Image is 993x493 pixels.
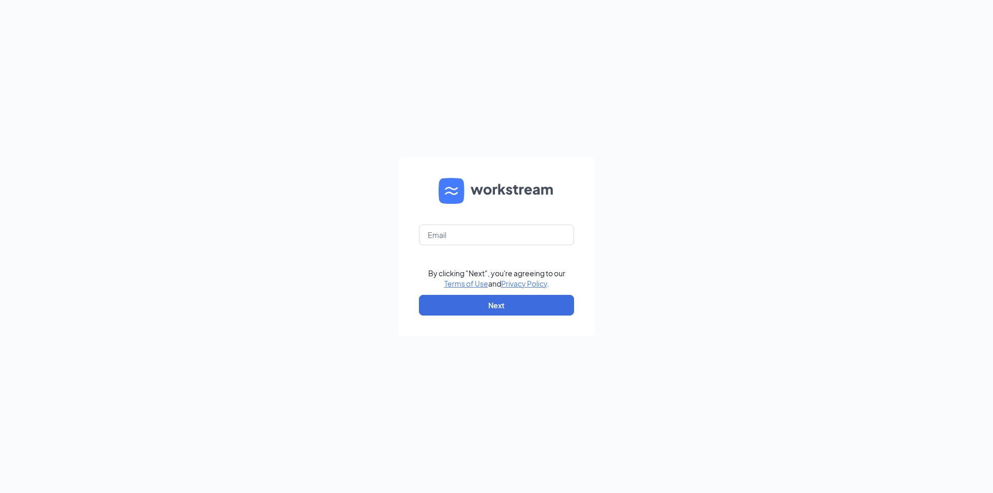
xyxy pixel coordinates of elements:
button: Next [419,295,574,316]
div: By clicking "Next", you're agreeing to our and . [428,268,565,289]
input: Email [419,225,574,245]
a: Terms of Use [444,279,488,288]
img: WS logo and Workstream text [439,178,554,204]
a: Privacy Policy [501,279,547,288]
